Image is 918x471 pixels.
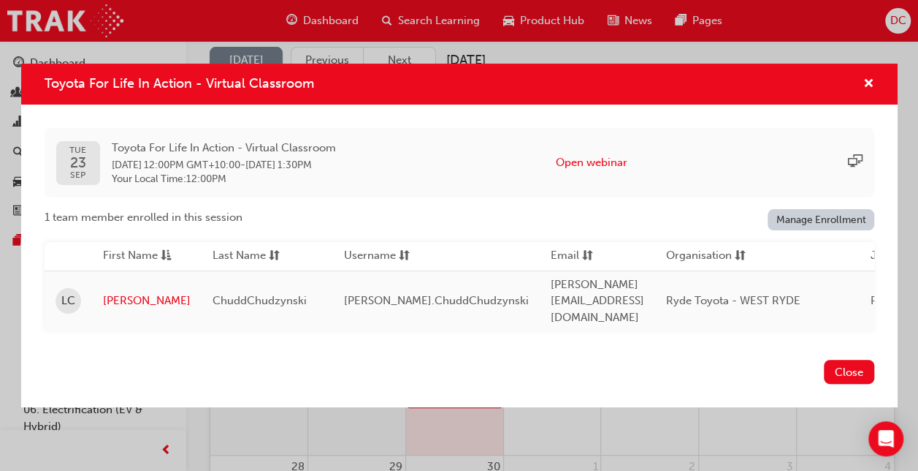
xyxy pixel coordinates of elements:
[556,154,627,171] button: Open webinar
[551,278,644,324] span: [PERSON_NAME][EMAIL_ADDRESS][DOMAIN_NAME]
[69,155,86,170] span: 23
[848,154,862,171] span: sessionType_ONLINE_URL-icon
[824,360,874,384] button: Close
[344,294,529,307] span: [PERSON_NAME].ChuddChudzynski
[213,247,293,265] button: Last Namesorting-icon
[112,173,336,186] span: Your Local Time : 12:00PM
[103,247,183,265] button: First Nameasc-icon
[863,78,874,91] span: cross-icon
[666,247,732,265] span: Organisation
[768,209,874,230] a: Manage Enrollment
[868,421,903,456] div: Open Intercom Messenger
[213,247,266,265] span: Last Name
[245,159,312,171] span: 23 Sep 2025 1:30PM
[103,247,158,265] span: First Name
[344,247,396,265] span: Username
[666,294,800,307] span: Ryde Toyota - WEST RYDE
[112,140,336,157] span: Toyota For Life In Action - Virtual Classroom
[213,294,307,307] span: ChuddChudzynski
[582,247,593,265] span: sorting-icon
[551,247,579,265] span: Email
[21,64,898,407] div: Toyota For Life In Action - Virtual Classroom
[112,140,336,186] div: -
[161,247,172,265] span: asc-icon
[269,247,280,265] span: sorting-icon
[45,209,242,226] span: 1 team member enrolled in this session
[61,293,75,309] span: LC
[103,293,191,309] a: [PERSON_NAME]
[45,75,314,91] span: Toyota For Life In Action - Virtual Classroom
[399,247,410,265] span: sorting-icon
[69,146,86,155] span: TUE
[863,75,874,94] button: cross-icon
[112,159,240,171] span: 23 Sep 2025 12:00PM GMT+10:00
[69,170,86,180] span: SEP
[344,247,424,265] button: Usernamesorting-icon
[551,247,631,265] button: Emailsorting-icon
[666,247,746,265] button: Organisationsorting-icon
[735,247,746,265] span: sorting-icon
